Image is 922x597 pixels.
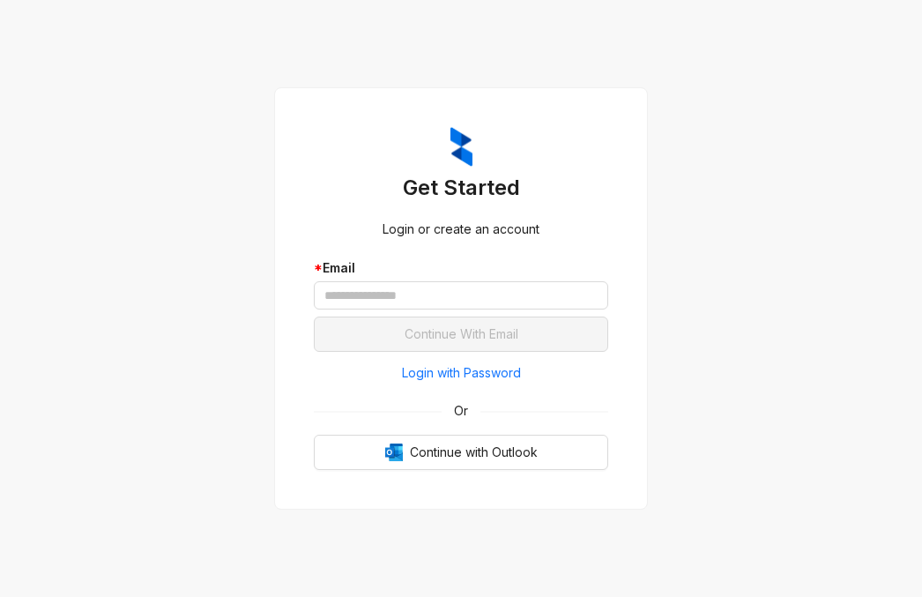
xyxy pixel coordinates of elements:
[314,317,608,352] button: Continue With Email
[314,174,608,202] h3: Get Started
[402,363,521,383] span: Login with Password
[314,220,608,239] div: Login or create an account
[442,401,480,421] span: Or
[385,444,403,461] img: Outlook
[410,443,538,462] span: Continue with Outlook
[314,359,608,387] button: Login with Password
[314,258,608,278] div: Email
[314,435,608,470] button: OutlookContinue with Outlook
[450,127,472,168] img: ZumaIcon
